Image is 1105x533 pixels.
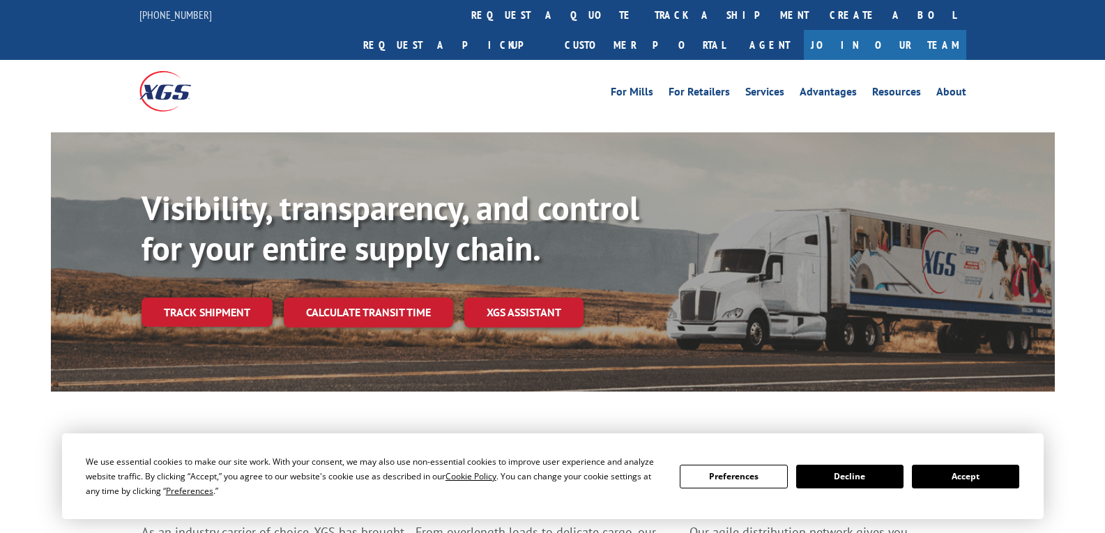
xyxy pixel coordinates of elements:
[936,86,966,102] a: About
[142,298,273,327] a: Track shipment
[353,30,554,60] a: Request a pickup
[166,485,213,497] span: Preferences
[680,465,787,488] button: Preferences
[62,433,1044,519] div: Cookie Consent Prompt
[139,8,212,22] a: [PHONE_NUMBER]
[554,30,736,60] a: Customer Portal
[796,465,904,488] button: Decline
[736,30,804,60] a: Agent
[86,454,663,498] div: We use essential cookies to make our site work. With your consent, we may also use non-essential ...
[464,298,584,327] a: XGS ASSISTANT
[669,86,730,102] a: For Retailers
[804,30,966,60] a: Join Our Team
[912,465,1019,488] button: Accept
[445,470,496,482] span: Cookie Policy
[745,86,784,102] a: Services
[142,186,639,270] b: Visibility, transparency, and control for your entire supply chain.
[800,86,857,102] a: Advantages
[284,298,453,327] a: Calculate transit time
[611,86,653,102] a: For Mills
[872,86,921,102] a: Resources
